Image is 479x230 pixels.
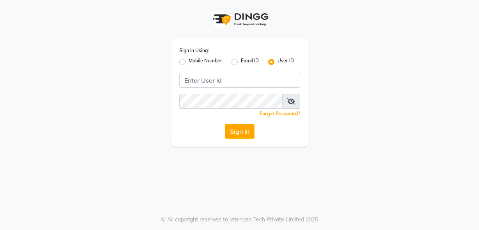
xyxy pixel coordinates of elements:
[179,47,209,54] label: Sign In Using:
[179,94,283,109] input: Username
[209,8,271,31] img: logo1.svg
[260,111,300,117] a: Forgot Password?
[225,124,255,139] button: Sign In
[179,73,300,88] input: Username
[189,57,222,67] label: Mobile Number
[241,57,259,67] label: Email ID
[278,57,294,67] label: User ID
